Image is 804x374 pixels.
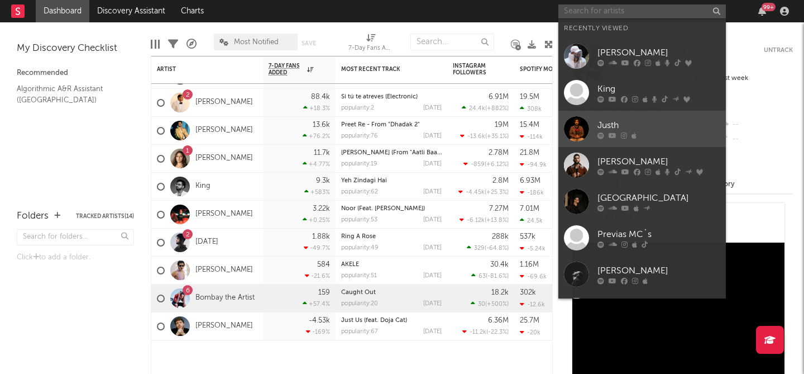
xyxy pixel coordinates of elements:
input: Search... [410,34,494,50]
div: popularity: 67 [341,329,378,335]
span: Most Notified [234,39,279,46]
div: [DATE] [423,245,442,251]
div: 7.01M [520,205,539,212]
div: 159 [318,289,330,296]
div: 6.93M [520,177,540,184]
span: -4.45k [466,190,485,196]
a: Noor (Feat. [PERSON_NAME]) [341,206,425,212]
a: AKELE [341,262,359,268]
div: popularity: 49 [341,245,379,251]
span: -6.12k [467,217,485,224]
a: [GEOGRAPHIC_DATA] [558,183,726,220]
div: Instagram Followers [453,63,492,76]
div: Click to add a folder. [17,251,134,264]
div: -169 % [306,328,330,335]
span: +35.1 % [487,134,507,140]
span: +6.12 % [486,162,507,168]
span: -81.6 % [487,273,507,280]
div: [DATE] [423,133,442,139]
div: ( ) [471,300,509,307]
div: +0.25 % [303,216,330,224]
div: popularity: 19 [341,161,377,167]
div: [DATE] [423,329,442,335]
div: King [597,82,720,96]
div: -49.7 % [304,244,330,252]
div: Noor (Feat. Shehnaaz Gill) [341,206,442,212]
button: Untrack [764,45,793,56]
span: -13.6k [467,134,485,140]
span: -64.8 % [486,245,507,252]
div: -4.53k [309,317,330,324]
div: Edit Columns [151,28,160,60]
div: -- [719,117,793,132]
div: 11.7k [314,149,330,157]
div: [PERSON_NAME] [597,264,720,277]
a: Ring A Rose [341,234,376,240]
span: 329 [474,245,485,252]
a: Just Us (feat. Doja Cat) [341,318,407,324]
div: [PERSON_NAME] [597,46,720,59]
div: 21.8M [520,149,539,157]
div: 30.4k [490,261,509,268]
div: Folders [17,210,49,223]
div: 6.91M [489,93,509,101]
span: 63 [478,273,486,280]
div: [DATE] [423,161,442,167]
div: 1.16M [520,261,539,268]
div: -20k [520,329,540,336]
div: +57.4 % [303,300,330,307]
a: Previas MC´s [558,220,726,256]
div: popularity: 76 [341,133,378,139]
div: Preet Re - From "Dhadak 2" [341,122,442,128]
div: Caught Out [341,290,442,296]
div: 6.36M [488,317,509,324]
a: King [195,182,210,191]
div: 308k [520,105,542,112]
a: [PERSON_NAME] [195,98,253,107]
div: 584 [317,261,330,268]
a: Caught Out [341,290,376,296]
div: A&R Pipeline [186,28,197,60]
div: -69.6k [520,273,547,280]
div: ( ) [460,132,509,140]
div: ( ) [460,216,509,224]
div: 302k [520,289,536,296]
button: Save [301,40,316,46]
div: Recently Viewed [564,22,720,35]
button: 99+ [758,7,766,16]
div: -186k [520,189,544,196]
div: Recommended [17,67,134,80]
div: 7-Day Fans Added (7-Day Fans Added) [348,42,393,55]
a: Bombay the Artist [195,293,255,303]
a: [PERSON_NAME] [558,256,726,292]
a: [PERSON_NAME] [558,292,726,329]
div: Artist [157,66,241,73]
div: -94.9k [520,161,547,168]
div: Most Recent Track [341,66,425,73]
div: ( ) [462,105,509,112]
div: popularity: 20 [341,301,378,307]
div: Filters [168,28,178,60]
div: Just Us (feat. Doja Cat) [341,318,442,324]
span: -859 [471,162,485,168]
div: Ring A Rose [341,234,442,240]
div: 24.5k [520,217,543,224]
div: popularity: 62 [341,189,378,195]
a: [PERSON_NAME] [195,210,253,219]
a: King [558,74,726,111]
a: Yeh Zindagi Hai [341,178,387,184]
div: popularity: 51 [341,273,377,279]
a: [PERSON_NAME] [558,38,726,74]
div: +583 % [304,188,330,196]
div: [DATE] [423,273,442,279]
div: 88.4k [311,93,330,101]
span: 7-Day Fans Added [269,63,304,76]
div: [DATE] [423,301,442,307]
input: Search for folders... [17,229,134,245]
span: +25.3 % [486,190,507,196]
span: -11.2k [470,329,486,335]
a: [PERSON_NAME] [195,321,253,331]
span: +13.8 % [486,217,507,224]
input: Search for artists [558,4,726,18]
a: Si tú te atreves (Electronic) [341,94,418,100]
